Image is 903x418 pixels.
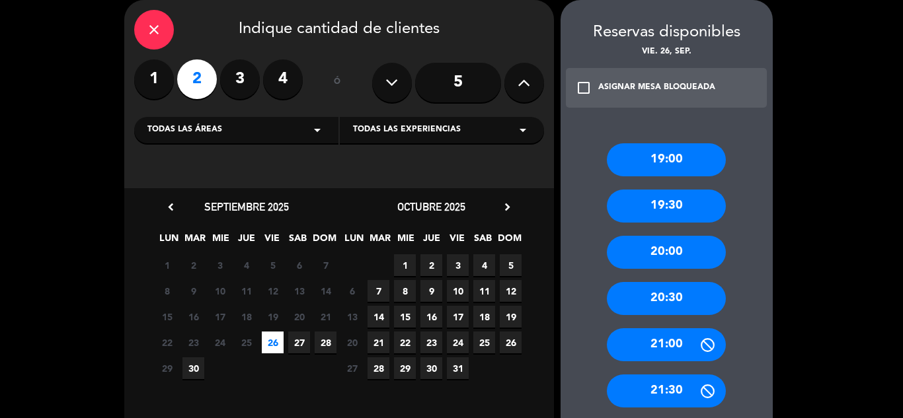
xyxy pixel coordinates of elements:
[147,123,222,137] span: Todas las áreas
[561,20,773,46] div: Reservas disponibles
[576,80,592,96] i: check_box_outline_blank
[156,254,178,276] span: 1
[184,230,206,252] span: MAR
[209,254,231,276] span: 3
[156,306,178,328] span: 15
[607,190,726,223] div: 19:30
[446,230,468,252] span: VIE
[353,123,461,137] span: Todas las experiencias
[607,236,726,269] div: 20:00
[341,280,363,302] span: 6
[500,306,522,328] span: 19
[182,306,204,328] span: 16
[315,280,336,302] span: 14
[134,10,544,50] div: Indique cantidad de clientes
[288,331,310,353] span: 27
[156,357,178,379] span: 29
[262,280,284,302] span: 12
[182,331,204,353] span: 23
[288,280,310,302] span: 13
[420,306,442,328] span: 16
[235,254,257,276] span: 4
[420,230,442,252] span: JUE
[447,280,469,302] span: 10
[134,59,174,99] label: 1
[341,306,363,328] span: 13
[164,200,178,214] i: chevron_left
[394,357,416,379] span: 29
[182,254,204,276] span: 2
[395,230,416,252] span: MIE
[235,306,257,328] span: 18
[420,280,442,302] span: 9
[209,306,231,328] span: 17
[156,280,178,302] span: 8
[598,81,715,94] div: ASIGNAR MESA BLOQUEADA
[473,254,495,276] span: 4
[500,254,522,276] span: 5
[420,331,442,353] span: 23
[420,254,442,276] span: 2
[146,22,162,38] i: close
[473,331,495,353] span: 25
[182,280,204,302] span: 9
[607,282,726,315] div: 20:30
[204,200,289,213] span: septiembre 2025
[177,59,217,99] label: 2
[315,306,336,328] span: 21
[287,230,309,252] span: SAB
[288,254,310,276] span: 6
[209,331,231,353] span: 24
[235,280,257,302] span: 11
[263,59,303,99] label: 4
[261,230,283,252] span: VIE
[447,306,469,328] span: 17
[309,122,325,138] i: arrow_drop_down
[447,331,469,353] span: 24
[607,143,726,176] div: 19:00
[473,306,495,328] span: 18
[368,357,389,379] span: 28
[561,46,773,59] div: vie. 26, sep.
[343,230,365,252] span: LUN
[182,357,204,379] span: 30
[210,230,231,252] span: MIE
[156,331,178,353] span: 22
[368,306,389,328] span: 14
[472,230,494,252] span: SAB
[607,374,726,407] div: 21:30
[473,280,495,302] span: 11
[500,280,522,302] span: 12
[158,230,180,252] span: LUN
[420,357,442,379] span: 30
[262,306,284,328] span: 19
[498,230,520,252] span: DOM
[447,254,469,276] span: 3
[394,280,416,302] span: 8
[607,328,726,361] div: 21:00
[315,254,336,276] span: 7
[394,331,416,353] span: 22
[262,331,284,353] span: 26
[368,331,389,353] span: 21
[316,59,359,106] div: ó
[315,331,336,353] span: 28
[220,59,260,99] label: 3
[341,331,363,353] span: 20
[394,254,416,276] span: 1
[209,280,231,302] span: 10
[397,200,465,213] span: octubre 2025
[500,331,522,353] span: 26
[313,230,334,252] span: DOM
[515,122,531,138] i: arrow_drop_down
[447,357,469,379] span: 31
[341,357,363,379] span: 27
[368,280,389,302] span: 7
[235,331,257,353] span: 25
[500,200,514,214] i: chevron_right
[394,306,416,328] span: 15
[235,230,257,252] span: JUE
[288,306,310,328] span: 20
[262,254,284,276] span: 5
[369,230,391,252] span: MAR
